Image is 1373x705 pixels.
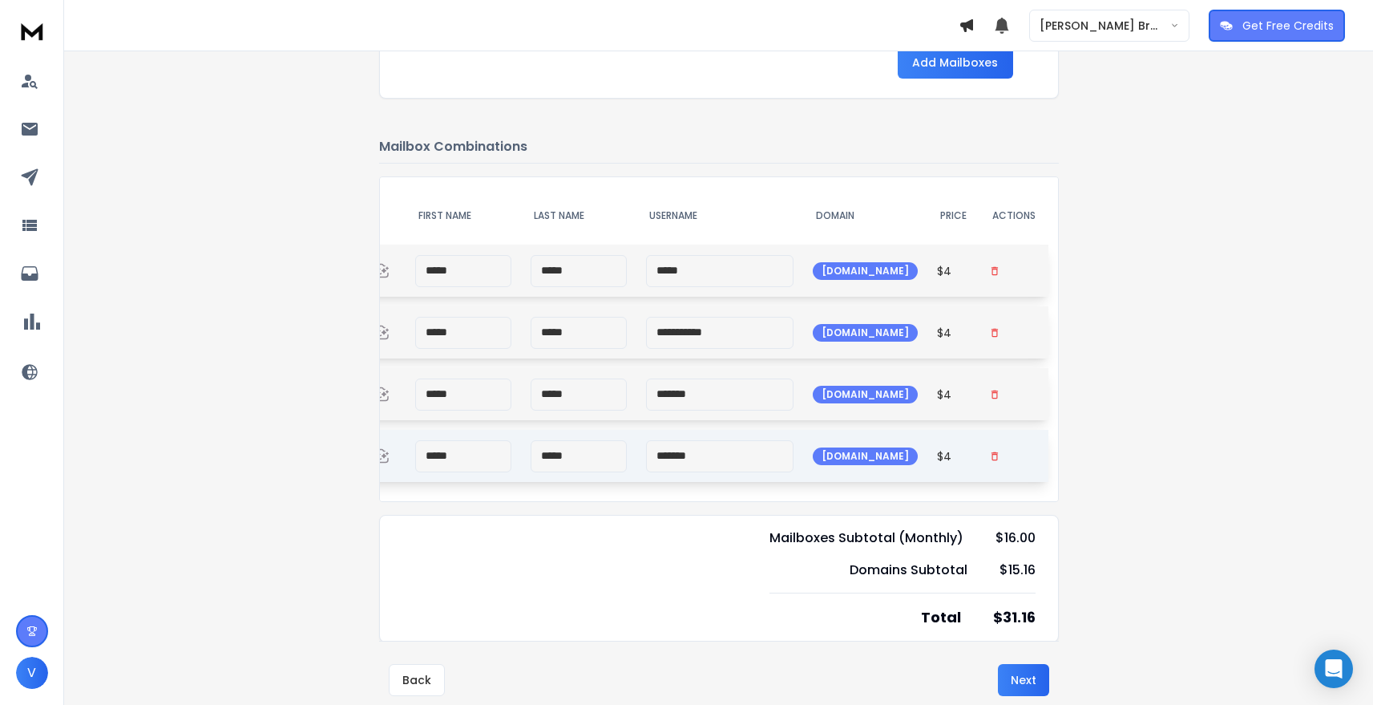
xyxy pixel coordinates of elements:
div: [DOMAIN_NAME] [813,262,918,280]
button: Back [389,664,445,696]
th: Username [636,197,803,235]
div: [DOMAIN_NAME] [813,324,918,342]
h4: Total [921,606,961,629]
th: Last Name [521,197,636,235]
th: First Name [406,197,521,235]
p: Get Free Credits [1242,18,1334,34]
div: [DOMAIN_NAME] [813,386,918,403]
th: Price [927,197,979,235]
img: logo [16,16,48,46]
h2: $ 16.00 [995,529,1036,548]
p: Mailbox Combinations [379,137,1059,164]
h4: Mailboxes Subtotal (Monthly) [769,529,963,548]
p: [PERSON_NAME] Bros. Motion Pictures [1040,18,1170,34]
button: V [16,657,48,689]
h2: $ 31.16 [993,606,1036,629]
button: Next [998,664,1049,696]
td: $ 4 [927,245,979,297]
h2: $ 15.16 [999,561,1036,580]
h4: Domains Subtotal [850,561,967,580]
td: $ 4 [927,306,979,359]
th: Actions [979,197,1048,235]
div: [DOMAIN_NAME] [813,448,918,465]
td: $ 4 [927,430,979,482]
td: $ 4 [927,368,979,420]
th: Domain [803,197,927,235]
button: Add Mailboxes [898,47,1013,79]
div: Open Intercom Messenger [1314,650,1353,688]
button: Get Free Credits [1209,10,1345,42]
